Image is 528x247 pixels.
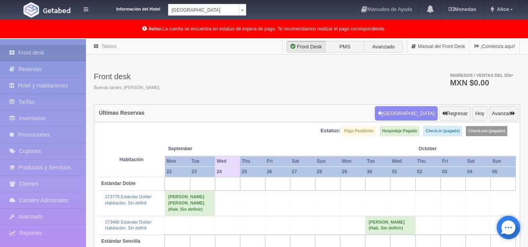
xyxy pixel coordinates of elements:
[94,72,161,81] h3: Front desk
[290,167,315,177] th: 27
[365,167,390,177] th: 30
[190,167,215,177] th: 23
[340,156,365,167] th: Mon
[215,156,240,167] th: Wed
[168,4,246,16] a: [GEOGRAPHIC_DATA]
[315,156,340,167] th: Sun
[172,4,236,16] span: [GEOGRAPHIC_DATA]
[101,238,140,244] b: Estándar Sencilla
[415,167,440,177] th: 02
[240,156,265,167] th: Thu
[490,167,515,177] th: 05
[390,156,415,167] th: Wed
[450,73,513,78] span: Ingresos / Ventas del día
[419,146,462,152] span: October
[286,41,326,53] label: Front Desk
[365,216,415,235] td: [PERSON_NAME] (Hab. Sin definir)
[105,194,152,205] a: 273779 Estándar Doble/Habitación: Sin definir
[190,156,215,167] th: Tue
[98,4,160,12] dt: Información del Hotel
[380,126,419,136] label: Hospedaje Pagado
[105,220,152,231] a: 273480 Estándar Doble/Habitación: Sin definir
[470,39,519,54] a: ¡Comienza aquí!
[375,106,438,121] button: [GEOGRAPHIC_DATA]
[450,79,513,87] h3: MXN $0.00
[423,126,462,136] label: Check-in (pagado)
[495,6,509,12] span: Alice
[265,167,290,177] th: 26
[342,126,376,136] label: Pago Pendiente
[43,7,70,13] img: Getabed
[465,167,490,177] th: 04
[149,26,163,32] b: Aviso:
[240,167,265,177] th: 25
[365,156,390,167] th: Tue
[364,41,403,53] label: Avanzado
[101,44,116,49] a: Tablero
[320,127,340,135] label: Estatus:
[290,156,315,167] th: Sat
[101,181,136,186] b: Estándar Doble
[165,156,190,167] th: Mon
[165,167,190,177] th: 22
[415,156,440,167] th: Thu
[265,156,290,167] th: Fri
[120,157,143,162] strong: Habitación
[465,156,490,167] th: Sat
[440,156,465,167] th: Fri
[215,167,240,177] th: 24
[490,156,515,167] th: Sun
[99,110,145,116] h4: Últimas Reservas
[340,167,365,177] th: 29
[315,167,340,177] th: 28
[466,126,507,136] label: Check-out (pagado)
[472,106,487,121] button: Hoy
[165,191,215,216] td: [PERSON_NAME] [PERSON_NAME] (Hab. Sin definir)
[407,39,469,54] a: Manual del Front Desk
[449,6,476,12] b: Monedas
[440,167,465,177] th: 03
[489,106,518,121] button: Avanzar
[168,146,212,152] span: September
[390,167,415,177] th: 01
[325,41,364,53] label: PMS
[94,85,161,91] span: Buenas tardes, [PERSON_NAME].
[23,2,39,18] img: Getabed
[439,106,471,121] button: Regresar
